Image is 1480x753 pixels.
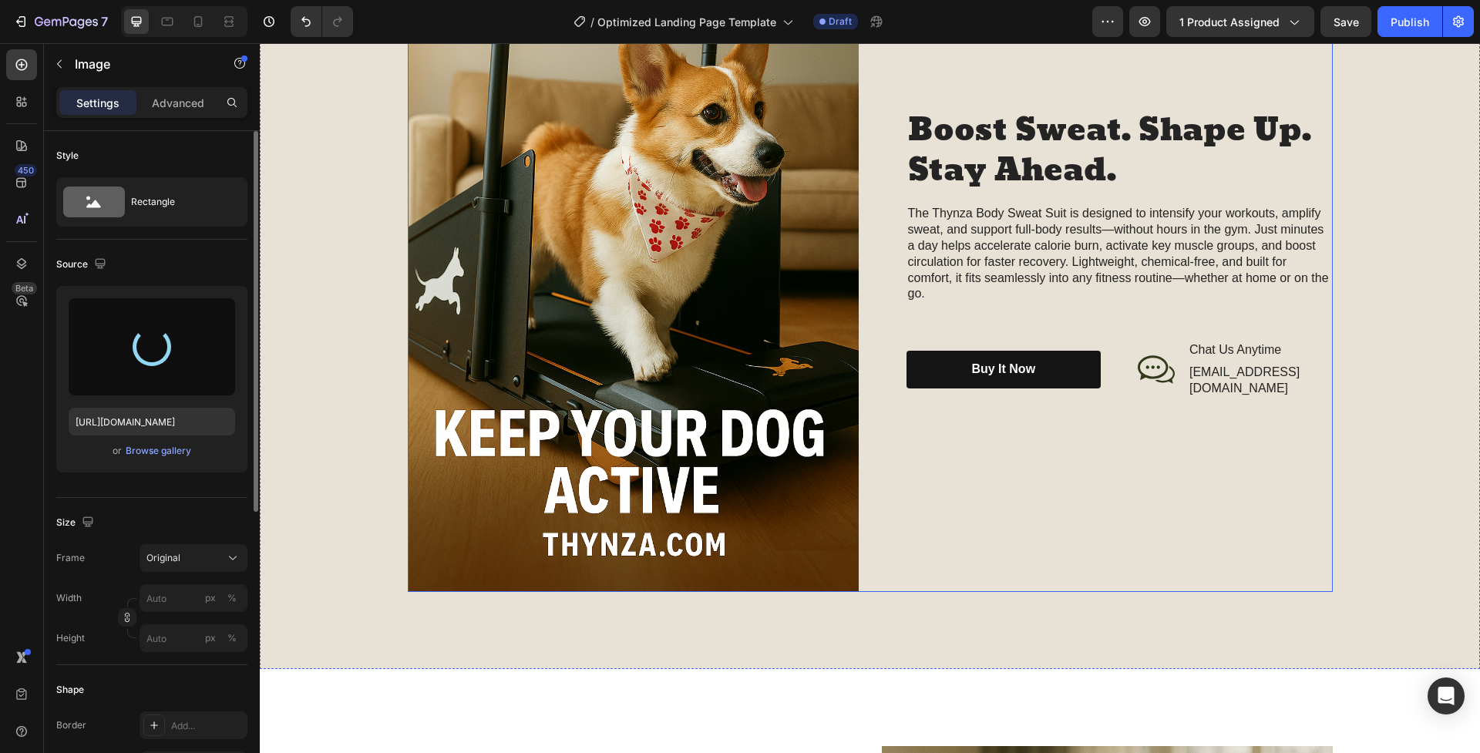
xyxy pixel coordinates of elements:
h2: Quick & Easy [148,703,574,746]
div: Border [56,718,86,732]
p: [EMAIL_ADDRESS][DOMAIN_NAME] [930,321,1071,354]
div: Size [56,513,97,533]
div: Shape [56,683,84,697]
div: Source [56,254,109,275]
button: Publish [1377,6,1442,37]
div: % [227,591,237,605]
div: % [227,631,237,645]
button: % [201,589,220,607]
button: 7 [6,6,115,37]
p: The Thynza Body Sweat Suit is designed to intensify your workouts, amplify sweat, and support ful... [648,163,1071,259]
iframe: Design area [260,43,1480,753]
div: Undo/Redo [291,6,353,37]
button: px [223,589,241,607]
div: Style [56,149,79,163]
div: Beta [12,282,37,294]
label: Height [56,631,85,645]
span: Original [146,551,180,565]
div: Publish [1391,14,1429,30]
p: Advanced [152,95,204,111]
div: Browse gallery [126,444,191,458]
button: Save [1320,6,1371,37]
div: px [205,591,216,605]
label: Frame [56,551,85,565]
input: px% [140,624,247,652]
span: Optimized Landing Page Template [597,14,776,30]
div: Open Intercom Messenger [1428,677,1465,714]
p: Image [75,55,206,73]
div: 450 [15,164,37,176]
div: px [205,631,216,645]
div: Add... [171,719,244,733]
div: Buy It Now [711,318,775,334]
span: Draft [829,15,852,29]
input: https://example.com/image.jpg [69,408,235,435]
div: Rectangle [131,184,225,220]
span: / [590,14,594,30]
p: Settings [76,95,119,111]
p: 7 [101,12,108,31]
h2: Boost Sweat. Shape Up. Stay Ahead. [647,66,1073,149]
span: Save [1334,15,1359,29]
p: Chat Us Anytime [930,299,1071,315]
button: % [201,629,220,647]
button: 1 product assigned [1166,6,1314,37]
span: or [113,442,122,460]
a: Buy It Now [647,308,842,345]
button: Browse gallery [125,443,192,459]
button: Original [140,544,247,572]
input: px% [140,584,247,612]
span: 1 product assigned [1179,14,1280,30]
label: Width [56,591,82,605]
button: px [223,629,241,647]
